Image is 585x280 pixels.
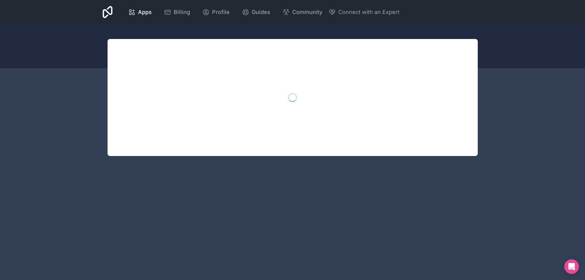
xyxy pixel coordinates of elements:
[159,5,195,19] a: Billing
[564,259,579,274] div: Open Intercom Messenger
[197,5,235,19] a: Profile
[237,5,275,19] a: Guides
[138,8,152,16] span: Apps
[252,8,270,16] span: Guides
[328,8,399,16] button: Connect with an Expert
[123,5,157,19] a: Apps
[338,8,399,16] span: Connect with an Expert
[212,8,230,16] span: Profile
[292,8,322,16] span: Community
[174,8,190,16] span: Billing
[278,5,327,19] a: Community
